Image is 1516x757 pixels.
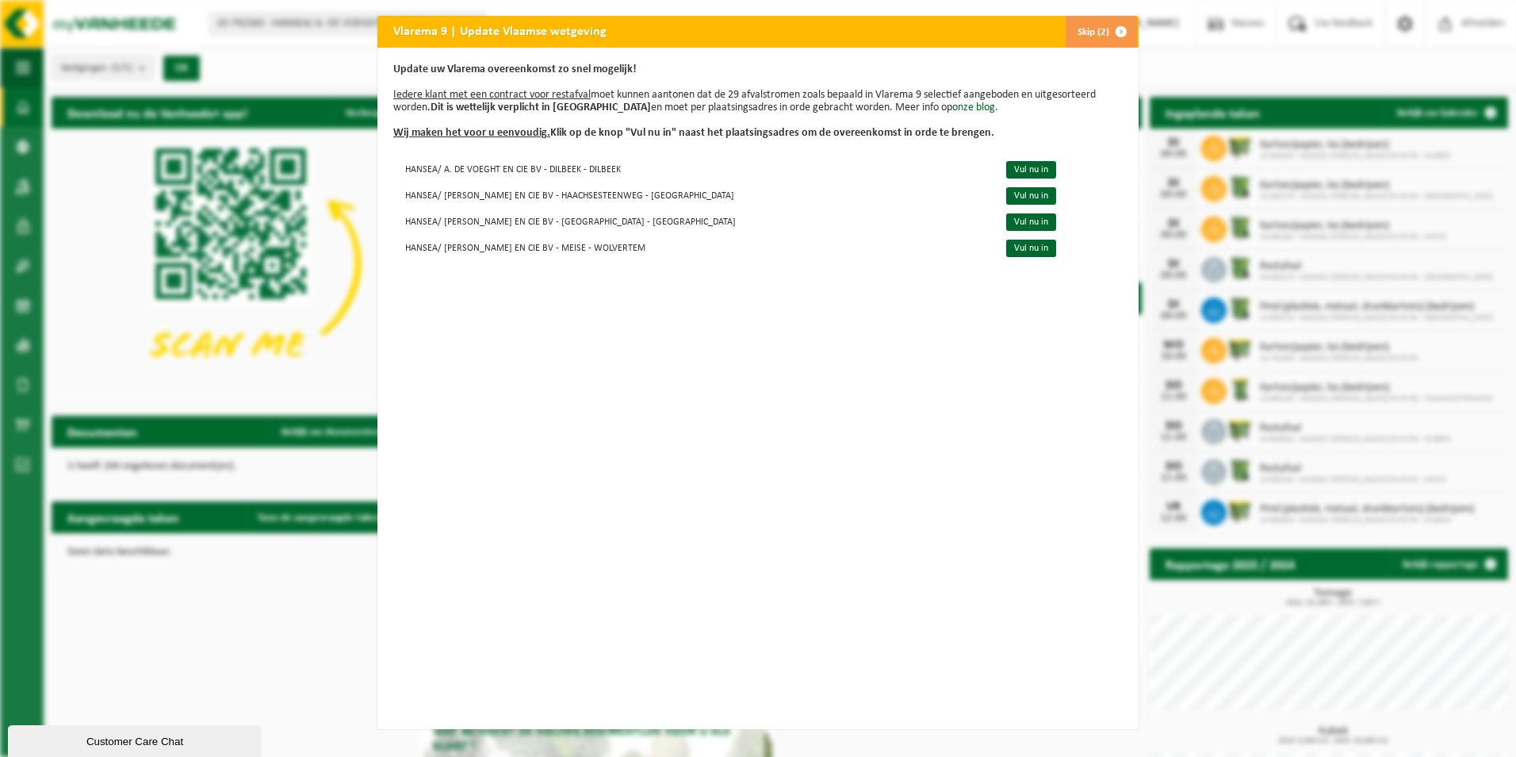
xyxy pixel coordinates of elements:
td: HANSEA/ [PERSON_NAME] EN CIE BV - [GEOGRAPHIC_DATA] - [GEOGRAPHIC_DATA] [393,208,993,234]
b: Klik op de knop "Vul nu in" naast het plaatsingsadres om de overeenkomst in orde te brengen. [393,127,994,139]
a: Vul nu in [1006,213,1056,231]
td: HANSEA/ [PERSON_NAME] EN CIE BV - HAACHSESTEENWEG - [GEOGRAPHIC_DATA] [393,182,993,208]
p: moet kunnen aantonen dat de 29 afvalstromen zoals bepaald in Vlarema 9 selectief aangeboden en ui... [393,63,1123,140]
u: Iedere klant met een contract voor restafval [393,89,591,101]
a: Vul nu in [1006,161,1056,179]
h2: Vlarema 9 | Update Vlaamse wetgeving [377,16,622,46]
iframe: chat widget [8,722,265,757]
b: Update uw Vlarema overeenkomst zo snel mogelijk! [393,63,637,75]
a: Vul nu in [1006,187,1056,205]
b: Dit is wettelijk verplicht in [GEOGRAPHIC_DATA] [431,102,651,113]
a: Vul nu in [1006,240,1056,257]
a: onze blog. [952,102,998,113]
td: HANSEA/ A. DE VOEGHT EN CIE BV - DILBEEK - DILBEEK [393,156,993,182]
u: Wij maken het voor u eenvoudig. [393,127,550,139]
td: HANSEA/ [PERSON_NAME] EN CIE BV - MEISE - WOLVERTEM [393,234,993,260]
button: Skip (2) [1065,16,1137,48]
